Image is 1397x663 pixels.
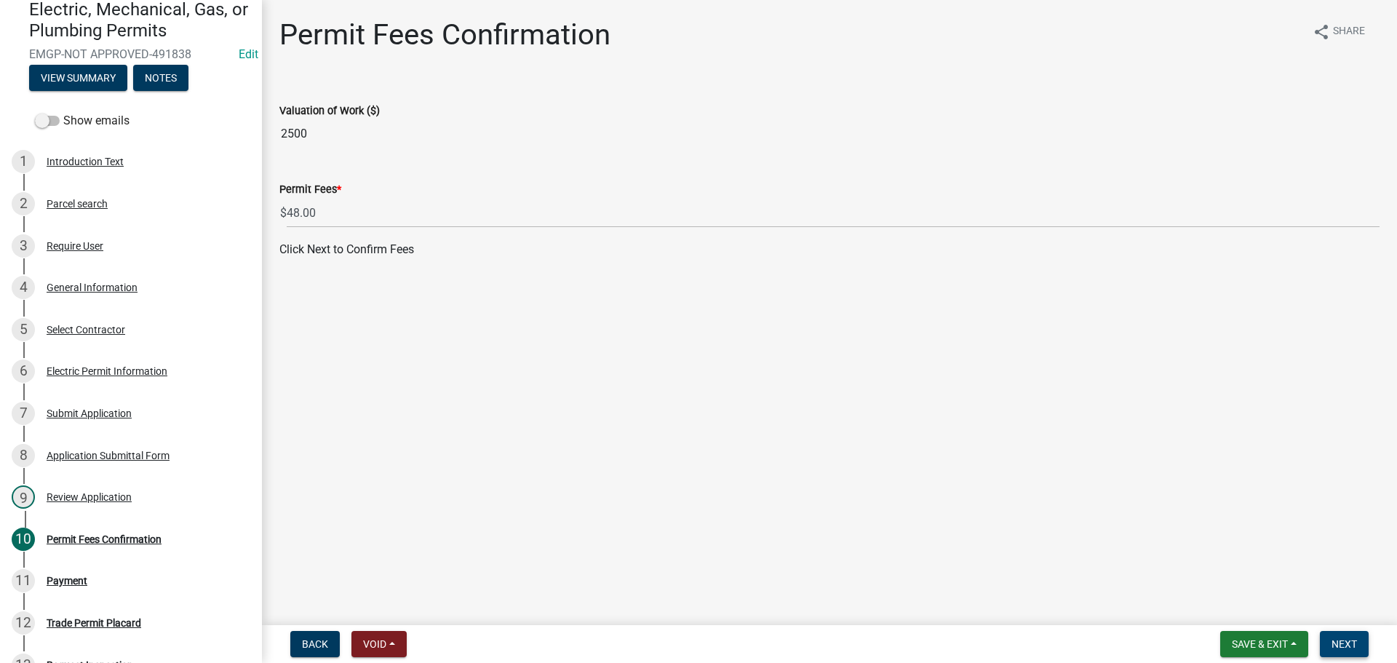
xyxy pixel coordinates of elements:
[12,444,35,467] div: 8
[47,325,125,335] div: Select Contractor
[12,528,35,551] div: 10
[12,234,35,258] div: 3
[12,276,35,299] div: 4
[1220,631,1308,657] button: Save & Exit
[12,360,35,383] div: 6
[239,47,258,61] wm-modal-confirm: Edit Application Number
[351,631,407,657] button: Void
[279,185,341,195] label: Permit Fees
[12,485,35,509] div: 9
[1232,638,1288,650] span: Save & Exit
[47,492,132,502] div: Review Application
[47,450,170,461] div: Application Submittal Form
[12,318,35,341] div: 5
[1320,631,1369,657] button: Next
[12,192,35,215] div: 2
[279,106,380,116] label: Valuation of Work ($)
[47,156,124,167] div: Introduction Text
[47,282,138,293] div: General Information
[279,241,1380,258] p: Click Next to Confirm Fees
[35,112,130,130] label: Show emails
[47,534,162,544] div: Permit Fees Confirmation
[279,198,287,228] span: $
[363,638,386,650] span: Void
[279,17,610,52] h1: Permit Fees Confirmation
[12,150,35,173] div: 1
[29,73,127,84] wm-modal-confirm: Summary
[1333,23,1365,41] span: Share
[29,65,127,91] button: View Summary
[1301,17,1377,46] button: shareShare
[133,73,188,84] wm-modal-confirm: Notes
[47,576,87,586] div: Payment
[47,366,167,376] div: Electric Permit Information
[290,631,340,657] button: Back
[1313,23,1330,41] i: share
[12,611,35,635] div: 12
[47,241,103,251] div: Require User
[12,402,35,425] div: 7
[47,408,132,418] div: Submit Application
[47,199,108,209] div: Parcel search
[133,65,188,91] button: Notes
[29,47,233,61] span: EMGP-NOT APPROVED-491838
[239,47,258,61] a: Edit
[47,618,141,628] div: Trade Permit Placard
[302,638,328,650] span: Back
[12,569,35,592] div: 11
[1332,638,1357,650] span: Next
